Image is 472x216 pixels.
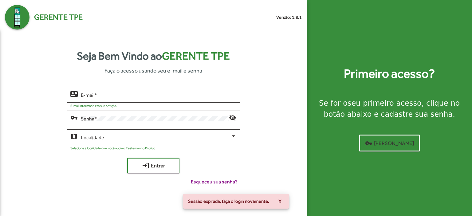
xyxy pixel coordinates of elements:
[365,139,372,147] mat-icon: vpn_key
[70,90,78,97] mat-icon: contact_mail
[188,198,269,204] span: Sessão expirada, faça o login novamente.
[344,65,435,83] strong: Primeiro acesso?
[104,66,202,75] span: Faça o acesso usando seu e-mail e senha
[34,11,83,23] span: Gerente TPE
[5,5,29,29] img: Logo Gerente
[314,98,465,120] div: Se for o , clique no botão abaixo e cadastre sua senha.
[276,14,302,21] small: Versão: 1.8.1
[191,178,238,186] span: Esqueceu sua senha?
[70,104,117,108] mat-hint: E-mail informado em sua petição.
[142,162,149,169] mat-icon: login
[70,132,78,140] mat-icon: map
[70,146,156,150] mat-hint: Selecione a localidade que você apoia o Testemunho Público.
[133,160,174,171] span: Entrar
[365,138,414,149] span: [PERSON_NAME]
[77,48,230,64] strong: Seja Bem Vindo ao
[273,196,286,207] button: X
[348,99,422,108] strong: seu primeiro acesso
[278,196,281,207] span: X
[162,50,230,62] span: Gerente TPE
[127,158,179,173] button: Entrar
[70,114,78,121] mat-icon: vpn_key
[229,114,236,121] mat-icon: visibility_off
[359,135,420,151] button: [PERSON_NAME]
